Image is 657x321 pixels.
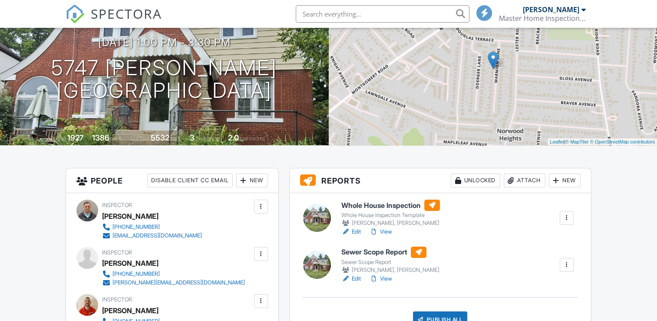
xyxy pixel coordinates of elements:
div: [PHONE_NUMBER] [112,224,160,231]
a: Edit [341,274,361,283]
input: Search everything... [296,5,469,23]
div: Master Home Inspection Services [499,14,586,23]
div: Attach [504,174,545,187]
img: The Best Home Inspection Software - Spectora [66,4,85,23]
a: © OpenStreetMap contributors [590,139,655,144]
div: [PERSON_NAME] [102,257,158,270]
h6: Whole House Inspection [341,200,440,211]
div: [PHONE_NUMBER] [112,271,160,278]
span: bathrooms [240,135,265,142]
a: Sewer Scope Report Sewer Scope Report [PERSON_NAME], [PERSON_NAME] [341,247,439,274]
span: Built [56,135,66,142]
h3: [DATE] 1:00 pm - 3:30 pm [98,37,231,48]
span: Inspector [102,296,132,303]
a: [PHONE_NUMBER] [102,270,245,278]
a: Edit [341,227,361,236]
div: 5532 [151,133,169,142]
a: Leaflet [550,139,564,144]
div: 2.0 [228,133,239,142]
a: View [370,227,392,236]
span: bedrooms [196,135,220,142]
span: Inspector [102,202,132,208]
div: New [236,174,268,187]
div: Sewer Scope Report [341,259,439,266]
div: 1386 [92,133,109,142]
a: [EMAIL_ADDRESS][DOMAIN_NAME] [102,231,202,240]
a: SPECTORA [66,12,162,30]
div: [PERSON_NAME] [102,210,158,223]
div: [PERSON_NAME], [PERSON_NAME] [341,266,439,274]
div: [PERSON_NAME][EMAIL_ADDRESS][DOMAIN_NAME] [112,279,245,286]
div: 1927 [67,133,84,142]
a: [PERSON_NAME][EMAIL_ADDRESS][DOMAIN_NAME] [102,278,245,287]
div: New [549,174,581,187]
a: Whole House Inspection Whole House Inspection Template [PERSON_NAME], [PERSON_NAME] [341,200,440,227]
a: View [370,274,392,283]
div: Disable Client CC Email [147,174,233,187]
div: | [548,138,657,146]
h6: Sewer Scope Report [341,247,439,258]
div: [PERSON_NAME] [102,304,158,317]
h3: People [66,168,278,193]
div: Whole House Inspection Template [341,212,440,219]
span: SPECTORA [91,4,162,23]
a: © MapTiler [565,139,589,144]
div: [PERSON_NAME], [PERSON_NAME] [341,219,440,227]
div: [EMAIL_ADDRESS][DOMAIN_NAME] [112,232,202,239]
a: [PHONE_NUMBER] [102,223,202,231]
span: sq. ft. [111,135,123,142]
h1: 5747 [PERSON_NAME] [GEOGRAPHIC_DATA] [51,57,277,103]
span: Inspector [102,249,132,256]
h3: Reports [290,168,591,193]
div: Unlocked [451,174,500,187]
span: sq.ft. [171,135,182,142]
div: 3 [190,133,195,142]
div: [PERSON_NAME] [523,5,579,14]
span: Lot Size [131,135,149,142]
